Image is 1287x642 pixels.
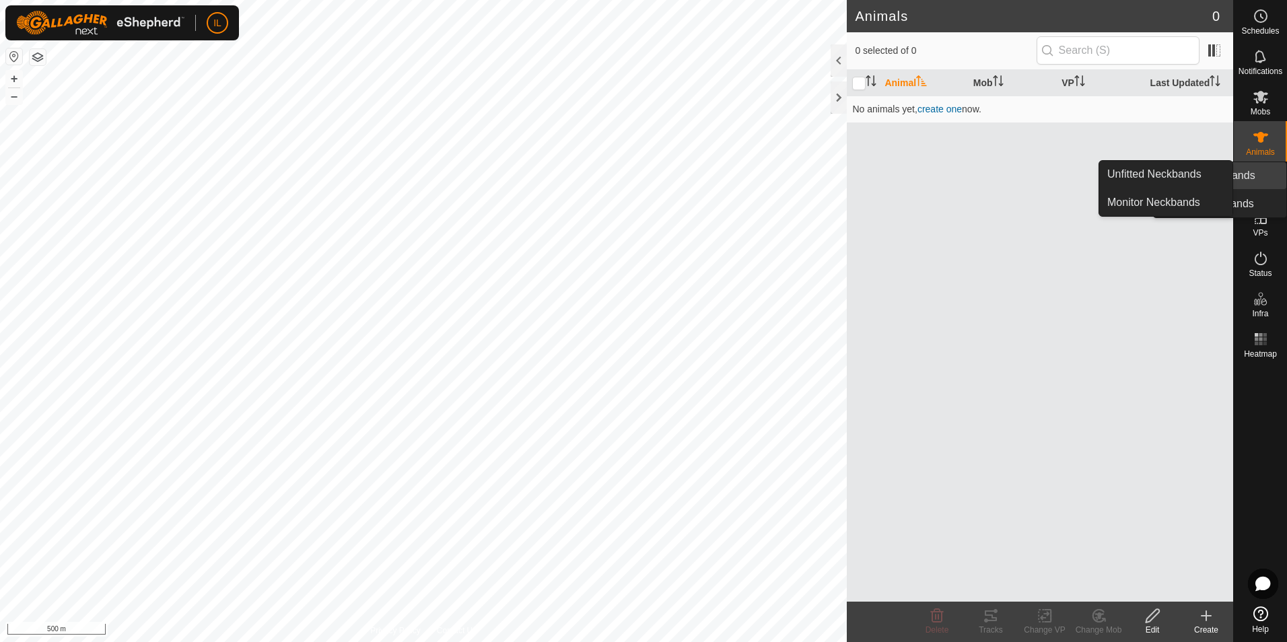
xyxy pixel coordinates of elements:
[993,77,1004,88] p-sorticon: Activate to sort
[1249,269,1272,277] span: Status
[964,624,1018,636] div: Tracks
[968,70,1056,96] th: Mob
[1107,166,1202,182] span: Unfitted Neckbands
[1234,601,1287,639] a: Help
[6,88,22,104] button: –
[1251,108,1270,116] span: Mobs
[16,11,184,35] img: Gallagher Logo
[1210,77,1220,88] p-sorticon: Activate to sort
[370,625,421,637] a: Privacy Policy
[1241,27,1279,35] span: Schedules
[1074,77,1085,88] p-sorticon: Activate to sort
[6,71,22,87] button: +
[1125,624,1179,636] div: Edit
[926,625,949,635] span: Delete
[855,44,1036,58] span: 0 selected of 0
[6,48,22,65] button: Reset Map
[1056,70,1144,96] th: VP
[1244,350,1277,358] span: Heatmap
[1037,36,1199,65] input: Search (S)
[1099,161,1232,188] a: Unfitted Neckbands
[1179,624,1233,636] div: Create
[1252,310,1268,318] span: Infra
[916,77,927,88] p-sorticon: Activate to sort
[1018,624,1072,636] div: Change VP
[879,70,967,96] th: Animal
[1212,6,1220,26] span: 0
[213,16,221,30] span: IL
[1107,194,1200,211] span: Monitor Neckbands
[1239,67,1282,75] span: Notifications
[1145,70,1233,96] th: Last Updated
[1246,148,1275,156] span: Animals
[847,96,1233,122] td: No animals yet, now.
[1252,625,1269,633] span: Help
[30,49,46,65] button: Map Layers
[1253,229,1267,237] span: VPs
[917,104,962,114] span: create one
[855,8,1212,24] h2: Animals
[1072,624,1125,636] div: Change Mob
[437,625,477,637] a: Contact Us
[1099,189,1232,216] a: Monitor Neckbands
[866,77,876,88] p-sorticon: Activate to sort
